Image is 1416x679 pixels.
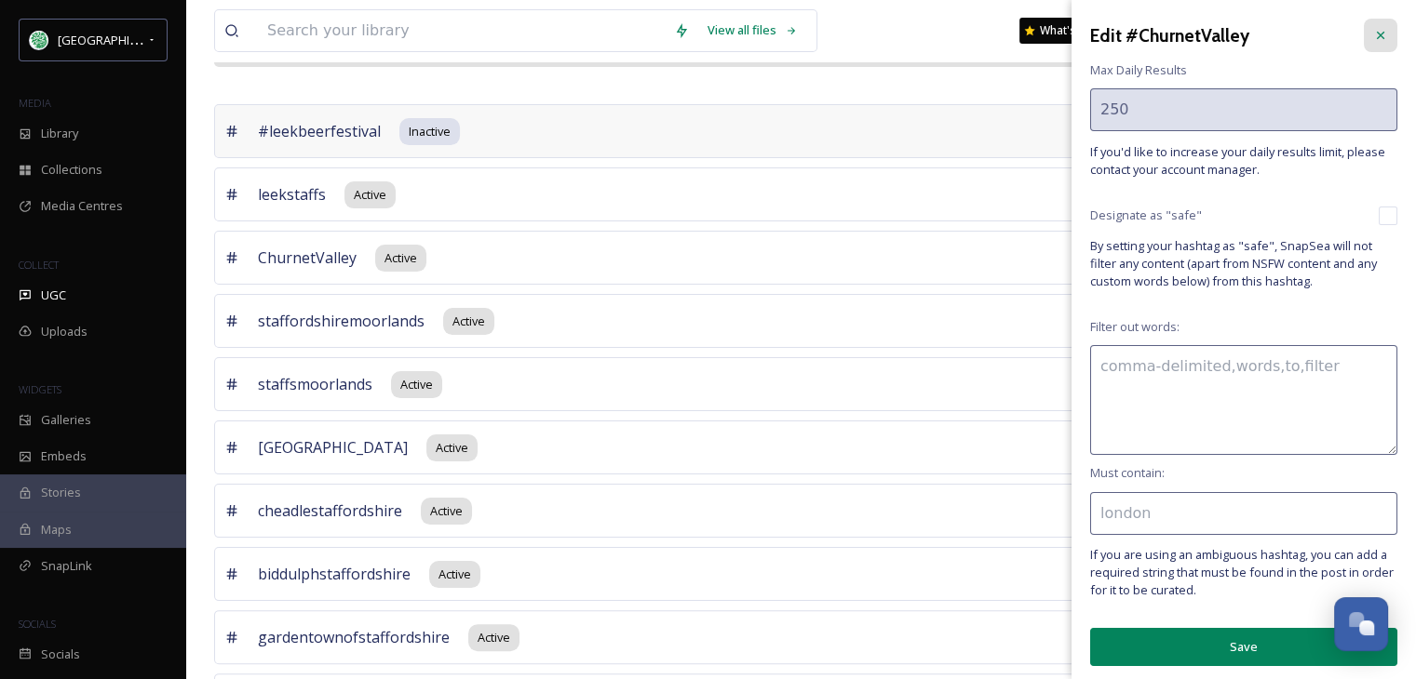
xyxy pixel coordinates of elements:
[1090,546,1397,600] span: If you are using an ambiguous hashtag, you can add a required string that must be found in the po...
[19,382,61,396] span: WIDGETS
[41,646,80,663] span: Socials
[1090,22,1249,49] h3: Edit # ChurnetValley
[258,10,665,51] input: Search your library
[1334,597,1388,651] button: Open Chat
[41,197,123,215] span: Media Centres
[258,310,425,332] span: staffordshiremoorlands
[41,411,91,429] span: Galleries
[258,120,381,142] span: #leekbeerfestival
[41,125,78,142] span: Library
[1090,628,1397,666] button: Save
[58,31,176,48] span: [GEOGRAPHIC_DATA]
[1090,61,1187,79] span: Max Daily Results
[19,96,51,110] span: MEDIA
[1090,206,1202,224] span: Designate as "safe"
[258,436,408,459] span: [GEOGRAPHIC_DATA]
[41,161,102,179] span: Collections
[258,499,402,522] span: cheadlestaffordshire
[452,313,485,330] span: Active
[41,447,87,465] span: Embeds
[41,521,72,539] span: Maps
[1090,318,1180,336] span: Filter out words:
[30,31,48,49] img: Facebook%20Icon.png
[258,246,357,269] span: ChurnetValley
[409,123,451,140] span: Inactive
[1019,18,1113,44] a: What's New
[1090,492,1397,535] input: london
[258,626,450,648] span: gardentownofstaffordshire
[41,286,66,304] span: UGC
[436,439,468,457] span: Active
[258,563,411,585] span: biddulphstaffordshire
[354,186,386,204] span: Active
[258,183,326,206] span: leekstaffs
[400,376,433,393] span: Active
[258,373,372,395] span: staffsmoorlands
[1090,237,1397,291] span: By setting your hashtag as "safe", SnapSea will not filter any content (apart from NSFW content a...
[438,566,471,583] span: Active
[41,557,92,575] span: SnapLink
[1090,464,1165,482] span: Must contain:
[478,629,510,646] span: Active
[384,249,417,267] span: Active
[1090,143,1397,179] span: If you'd like to increase your daily results limit, please contact your account manager.
[41,484,81,501] span: Stories
[41,323,88,340] span: Uploads
[430,502,463,520] span: Active
[19,258,59,272] span: COLLECT
[698,12,807,48] a: View all files
[19,617,56,631] span: SOCIALS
